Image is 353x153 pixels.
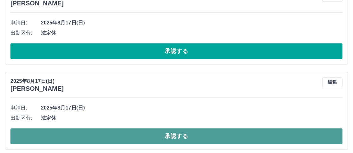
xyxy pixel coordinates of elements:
span: 申請日: [10,104,41,112]
span: 2025年8月17日(日) [41,104,343,112]
button: 編集 [322,77,343,87]
button: 承認する [10,43,343,59]
h3: [PERSON_NAME] [10,85,64,92]
span: 法定休 [41,114,343,122]
span: 法定休 [41,29,343,37]
span: 出勤区分: [10,114,41,122]
p: 2025年8月17日(日) [10,77,64,85]
span: 申請日: [10,19,41,27]
span: 2025年8月17日(日) [41,19,343,27]
button: 承認する [10,128,343,144]
span: 出勤区分: [10,29,41,37]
